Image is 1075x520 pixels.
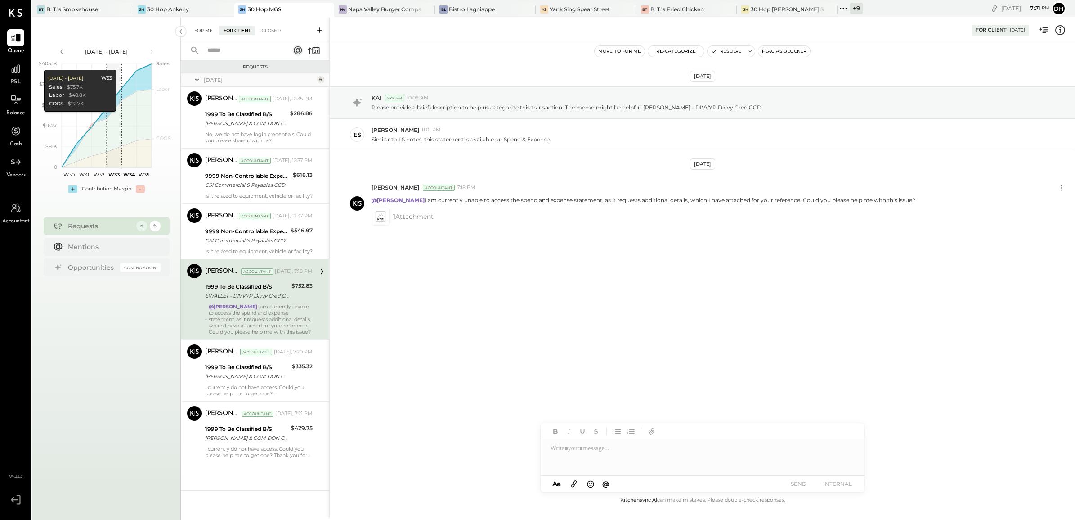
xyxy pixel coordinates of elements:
[241,268,273,275] div: Accountant
[248,5,281,13] div: 30 Hop MGS
[136,185,145,193] div: -
[385,95,404,101] div: System
[185,64,325,70] div: Requests
[219,26,255,35] div: For Client
[205,267,239,276] div: [PERSON_NAME]
[238,5,246,14] div: 3H
[39,81,57,87] text: $324.1K
[205,110,287,119] div: 1999 To Be Classified B/S
[45,143,57,149] text: $81K
[0,91,31,118] a: Balance
[372,136,551,143] p: Similar to LS notes, this statement is available on Spend & Expense.
[274,348,313,356] div: [DATE], 7:20 PM
[273,213,313,220] div: [DATE], 12:37 PM
[372,196,915,204] p: I am currently unable to access the spend and expense statement, as it requests additional detail...
[273,157,313,164] div: [DATE], 12:37 PM
[0,60,31,86] a: P&L
[457,184,475,191] span: 7:18 PM
[239,213,271,219] div: Accountant
[205,363,289,372] div: 1999 To Be Classified B/S
[8,47,24,55] span: Queue
[205,156,237,165] div: [PERSON_NAME]
[49,100,63,108] div: COGS
[449,5,495,13] div: Bistro Lagniappe
[421,127,441,134] span: 11:01 PM
[0,154,31,180] a: Vendors
[10,140,22,149] span: Cash
[68,263,116,272] div: Opportunities
[372,104,761,111] p: Please provide a brief description to help us categorize this transaction. The memo might be help...
[205,372,289,381] div: [PERSON_NAME] & COM DON CCD
[46,5,98,13] div: B. T.'s Smokehouse
[239,158,271,164] div: Accountant
[240,349,272,355] div: Accountant
[147,5,189,13] div: 30 Hop Ankeny
[602,479,609,488] span: @
[242,411,273,417] div: Accountant
[139,172,149,178] text: W35
[557,479,561,488] span: a
[150,221,161,231] div: 6
[273,95,313,103] div: [DATE], 12:35 PM
[0,122,31,149] a: Cash
[49,84,62,91] div: Sales
[68,242,156,251] div: Mentions
[205,409,240,418] div: [PERSON_NAME]
[641,5,649,14] div: BT
[123,172,135,178] text: W34
[0,199,31,226] a: Accountant
[275,410,313,417] div: [DATE], 7:21 PM
[595,46,645,57] button: Move to for me
[205,181,290,190] div: CSI Commercial S Payables CCD
[37,5,45,14] div: BT
[600,478,612,489] button: @
[42,102,57,108] text: $243K
[990,4,999,13] div: copy link
[205,227,288,236] div: 9999 Non-Controllable Expenses:Other Income and Expenses:To Be Classified P&L
[751,5,824,13] div: 30 Hop [PERSON_NAME] Summit
[239,96,271,102] div: Accountant
[205,248,313,254] div: Is it related to equipment, vehicle or facility?
[82,185,131,193] div: Contribution Margin
[372,126,419,134] span: [PERSON_NAME]
[648,46,704,57] button: Re-Categorize
[550,479,564,489] button: Aa
[590,425,602,437] button: Strikethrough
[646,425,658,437] button: Add URL
[1052,1,1066,16] button: Dh
[291,226,313,235] div: $546.97
[439,5,448,14] div: BL
[48,75,83,81] div: [DATE] - [DATE]
[205,119,287,128] div: [PERSON_NAME] & COM DON CCD
[550,5,610,13] div: Yank Sing Spear Street
[11,78,21,86] span: P&L
[67,100,83,108] div: $22.7K
[257,26,285,35] div: Closed
[550,425,561,437] button: Bold
[1001,4,1049,13] div: [DATE]
[205,434,288,443] div: [PERSON_NAME] & COM DON CCD
[205,131,313,144] p: No, we do not have login credentials. Could you please share it with us?
[205,193,313,199] div: Is it related to equipment, vehicle or facility?
[563,425,575,437] button: Italic
[690,71,715,82] div: [DATE]
[758,46,810,57] button: Flag as Blocker
[101,75,112,82] div: W33
[2,217,30,226] span: Accountant
[291,424,313,433] div: $429.75
[275,268,313,275] div: [DATE], 7:18 PM
[205,291,289,300] div: EWALLET - DIVVYP Divvy Cred CCD
[354,131,361,139] div: ES
[43,122,57,129] text: $162K
[205,446,313,458] div: I currently do not have access. Could you please help me to get one? Thank you for your help.
[205,348,238,357] div: [PERSON_NAME]
[820,478,856,490] button: INTERNAL
[372,184,419,191] span: [PERSON_NAME]
[156,135,171,141] text: COGS
[372,94,381,102] span: KAI
[6,109,25,118] span: Balance
[205,172,290,181] div: 9999 Non-Controllable Expenses:Other Income and Expenses:To Be Classified P&L
[205,384,313,397] div: I currently do not have access. Could you please help me to get one?
[348,5,421,13] div: Napa Valley Burger Company
[39,60,57,67] text: $405.1K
